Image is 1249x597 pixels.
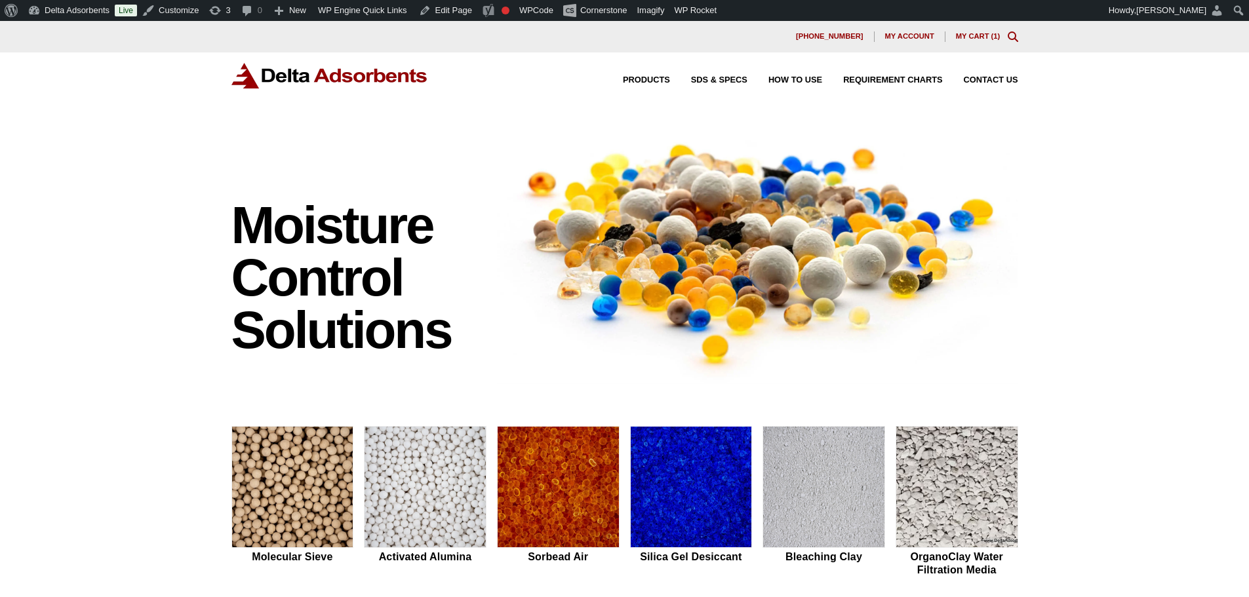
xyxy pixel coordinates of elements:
h2: Sorbead Air [497,550,620,563]
a: OrganoClay Water Filtration Media [896,426,1018,578]
a: Bleaching Clay [763,426,885,578]
a: Products [602,76,670,85]
h2: Bleaching Clay [763,550,885,563]
h2: Molecular Sieve [231,550,354,563]
a: How to Use [747,76,822,85]
span: [PHONE_NUMBER] [796,33,863,40]
a: Live [115,5,137,16]
span: How to Use [768,76,822,85]
span: 1 [993,32,997,40]
span: [PERSON_NAME] [1136,5,1206,15]
h2: OrganoClay Water Filtration Media [896,550,1018,575]
a: My Cart (1) [956,32,1001,40]
a: Requirement Charts [822,76,942,85]
a: Activated Alumina [364,426,486,578]
div: Toggle Modal Content [1008,31,1018,42]
div: Focus keyphrase not set [502,7,509,14]
h2: Activated Alumina [364,550,486,563]
span: Contact Us [964,76,1018,85]
a: SDS & SPECS [670,76,747,85]
img: Image [497,120,1018,384]
span: Requirement Charts [843,76,942,85]
span: My account [885,33,934,40]
span: SDS & SPECS [691,76,747,85]
a: Contact Us [943,76,1018,85]
span: Products [623,76,670,85]
a: Silica Gel Desiccant [630,426,753,578]
a: Sorbead Air [497,426,620,578]
h2: Silica Gel Desiccant [630,550,753,563]
a: My account [875,31,945,42]
h1: Moisture Control Solutions [231,199,485,356]
a: [PHONE_NUMBER] [785,31,875,42]
img: Delta Adsorbents [231,63,428,88]
a: Molecular Sieve [231,426,354,578]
